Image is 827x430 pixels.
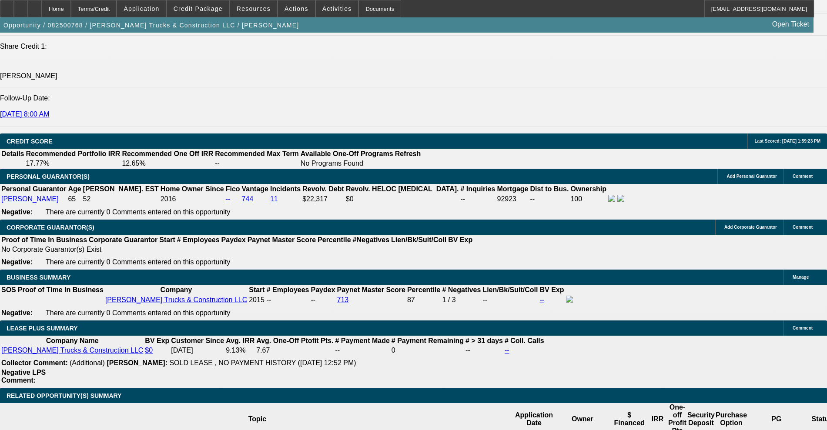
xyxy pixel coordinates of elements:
[270,185,301,193] b: Incidents
[769,17,813,32] a: Open Ticket
[46,208,230,216] span: There are currently 0 Comments entered on this opportunity
[346,185,459,193] b: Revolv. HELOC [MEDICAL_DATA].
[391,346,464,355] td: 0
[300,150,394,158] th: Available One-Off Programs
[226,185,240,193] b: Fico
[570,185,606,193] b: Ownership
[68,185,81,193] b: Age
[249,286,265,293] b: Start
[225,346,255,355] td: 9.13%
[318,236,351,243] b: Percentile
[1,309,33,317] b: Negative:
[248,236,316,243] b: Paynet Master Score
[1,236,87,244] th: Proof of Time In Business
[70,359,105,367] span: (Additional)
[7,392,121,399] span: RELATED OPPORTUNITY(S) SUMMARY
[121,159,214,168] td: 12.65%
[442,286,481,293] b: # Negatives
[67,194,81,204] td: 65
[226,195,231,203] a: --
[177,236,220,243] b: # Employees
[267,296,271,303] span: --
[107,359,167,367] b: [PERSON_NAME]:
[256,337,333,344] b: Avg. One-Off Ptofit Pts.
[145,347,153,354] a: $0
[169,359,356,367] span: SOLD LEASE , NO PAYMENT HISTORY ([DATE] 12:52 PM)
[311,286,335,293] b: Paydex
[793,275,809,280] span: Manage
[570,194,607,204] td: 100
[448,236,472,243] b: BV Exp
[482,286,538,293] b: Lien/Bk/Suit/Coll
[539,296,544,303] a: --
[256,346,334,355] td: 7.67
[174,5,223,12] span: Credit Package
[1,208,33,216] b: Negative:
[83,194,159,204] td: 52
[337,286,405,293] b: Paynet Master Score
[242,185,268,193] b: Vantage
[230,0,277,17] button: Resources
[161,185,224,193] b: Home Owner Since
[161,195,176,203] span: 2016
[7,274,70,281] span: BUSINESS SUMMARY
[335,337,389,344] b: # Payment Made
[1,185,66,193] b: Personal Guarantor
[310,295,335,305] td: --
[121,150,214,158] th: Recommended One Off IRR
[278,0,315,17] button: Actions
[465,346,503,355] td: --
[46,337,99,344] b: Company Name
[25,150,121,158] th: Recommended Portfolio IRR
[460,185,495,193] b: # Inquiries
[161,286,192,293] b: Company
[214,159,299,168] td: --
[237,5,271,12] span: Resources
[300,159,394,168] td: No Programs Found
[46,309,230,317] span: There are currently 0 Comments entered on this opportunity
[1,369,46,384] b: Negative LPS Comment:
[7,173,90,180] span: PERSONAL GUARANTOR(S)
[539,286,564,293] b: BV Exp
[407,286,440,293] b: Percentile
[302,185,344,193] b: Revolv. Debt
[3,22,299,29] span: Opportunity / 082500768 / [PERSON_NAME] Trucks & Construction LLC / [PERSON_NAME]
[285,5,308,12] span: Actions
[442,296,481,304] div: 1 / 3
[145,337,169,344] b: BV Exp
[793,326,813,330] span: Comment
[793,174,813,179] span: Comment
[724,225,777,230] span: Add Corporate Guarantor
[25,159,121,168] td: 17.77%
[17,286,104,294] th: Proof of Time In Business
[167,0,229,17] button: Credit Package
[353,236,390,243] b: #Negatives
[482,295,538,305] td: --
[1,359,68,367] b: Collector Comment:
[1,347,143,354] a: [PERSON_NAME] Trucks & Construction LLC
[754,139,820,143] span: Last Scored: [DATE] 1:59:23 PM
[7,224,94,231] span: CORPORATE GUARANTOR(S)
[1,245,476,254] td: No Corporate Guarantor(s) Exist
[221,236,246,243] b: Paydex
[105,296,247,303] a: [PERSON_NAME] Trucks & Construction LLC
[7,138,53,145] span: CREDIT SCORE
[505,347,509,354] a: --
[392,337,464,344] b: # Payment Remaining
[226,337,254,344] b: Avg. IRR
[345,194,459,204] td: $0
[335,346,390,355] td: --
[793,225,813,230] span: Comment
[505,337,544,344] b: # Coll. Calls
[270,195,278,203] a: 11
[171,337,224,344] b: Customer Since
[395,150,422,158] th: Refresh
[171,346,224,355] td: [DATE]
[608,195,615,202] img: facebook-icon.png
[617,195,624,202] img: linkedin-icon.png
[242,195,254,203] a: 744
[1,258,33,266] b: Negative:
[497,194,529,204] td: 92923
[337,296,349,303] a: 713
[46,258,230,266] span: There are currently 0 Comments entered on this opportunity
